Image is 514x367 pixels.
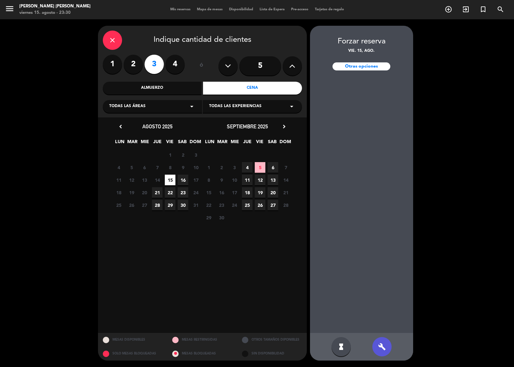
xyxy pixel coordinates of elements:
[103,55,122,74] label: 1
[113,200,124,210] span: 25
[204,138,215,149] span: LUN
[445,5,452,13] i: add_circle_outline
[216,162,227,173] span: 2
[242,162,253,173] span: 4
[113,162,124,173] span: 4
[216,175,227,185] span: 9
[188,103,196,110] i: arrow_drop_down
[164,138,175,149] span: VIE
[337,343,345,351] i: hourglass_full
[167,8,194,11] span: Mis reservas
[19,3,91,10] div: [PERSON_NAME] [PERSON_NAME]
[126,162,137,173] span: 5
[126,187,137,198] span: 19
[229,138,240,149] span: MIE
[103,31,302,50] div: Indique cantidad de clientes
[280,187,291,198] span: 21
[152,175,163,185] span: 14
[203,187,214,198] span: 15
[203,175,214,185] span: 8
[462,5,470,13] i: exit_to_app
[178,175,188,185] span: 16
[165,150,175,160] span: 1
[203,82,302,95] div: Cena
[191,150,201,160] span: 3
[227,123,268,130] span: septiembre 2025
[312,8,347,11] span: Tarjetas de regalo
[126,175,137,185] span: 12
[98,347,168,361] div: SOLO MESAS BLOQUEADAS
[165,162,175,173] span: 8
[281,123,288,130] i: chevron_right
[216,200,227,210] span: 23
[167,347,237,361] div: MESAS BLOQUEADAS
[242,200,253,210] span: 25
[280,175,291,185] span: 14
[191,55,212,77] div: ó
[254,138,265,149] span: VIE
[152,162,163,173] span: 7
[226,8,256,11] span: Disponibilidad
[216,212,227,223] span: 30
[242,175,253,185] span: 11
[5,4,14,16] button: menu
[113,187,124,198] span: 18
[255,175,265,185] span: 12
[167,333,237,347] div: MESAS RESTRINGIDAS
[103,82,202,95] div: Almuerzo
[203,200,214,210] span: 22
[117,123,124,130] i: chevron_left
[114,138,125,149] span: LUN
[310,35,413,48] div: Forzar reserva
[268,187,278,198] span: 20
[256,8,288,11] span: Lista de Espera
[190,138,200,149] span: DOM
[124,55,143,74] label: 2
[279,138,290,149] span: DOM
[497,5,504,13] i: search
[98,333,168,347] div: MESAS DISPONIBLES
[139,138,150,149] span: MIE
[126,200,137,210] span: 26
[152,200,163,210] span: 28
[237,347,307,361] div: SIN DISPONIBILIDAD
[178,200,188,210] span: 30
[165,175,175,185] span: 15
[242,138,253,149] span: JUE
[191,162,201,173] span: 10
[139,187,150,198] span: 20
[237,333,307,347] div: OTROS TAMAÑOS DIPONIBLES
[229,162,240,173] span: 3
[165,200,175,210] span: 29
[288,103,296,110] i: arrow_drop_down
[229,187,240,198] span: 17
[310,48,413,54] div: vie. 15, ago.
[109,36,116,44] i: close
[178,187,188,198] span: 23
[268,175,278,185] span: 13
[191,175,201,185] span: 17
[378,343,386,351] i: build
[280,200,291,210] span: 28
[113,175,124,185] span: 11
[139,162,150,173] span: 6
[127,138,137,149] span: MAR
[229,175,240,185] span: 10
[191,200,201,210] span: 31
[242,187,253,198] span: 18
[229,200,240,210] span: 24
[152,138,163,149] span: JUE
[178,162,188,173] span: 9
[191,187,201,198] span: 24
[216,187,227,198] span: 16
[255,200,265,210] span: 26
[152,187,163,198] span: 21
[203,212,214,223] span: 29
[139,175,150,185] span: 13
[142,123,173,130] span: agosto 2025
[145,55,164,74] label: 3
[177,138,188,149] span: SAB
[194,8,226,11] span: Mapa de mesas
[203,162,214,173] span: 1
[255,187,265,198] span: 19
